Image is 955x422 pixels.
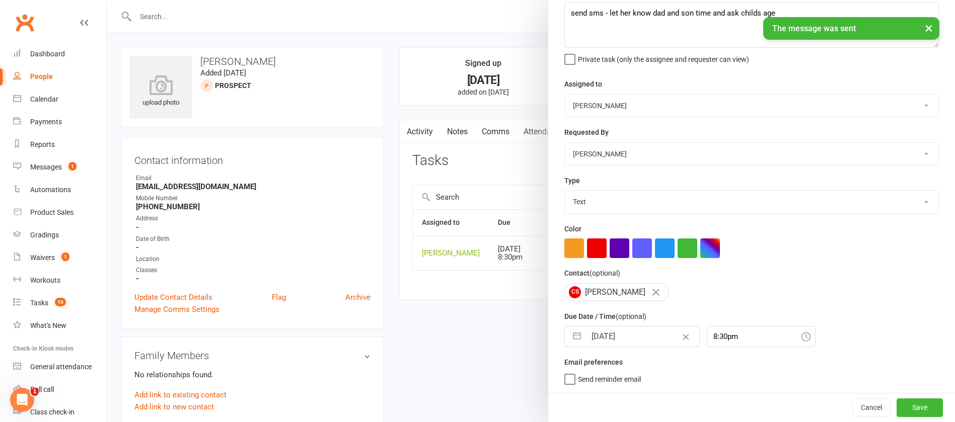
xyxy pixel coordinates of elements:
[13,111,106,133] a: Payments
[564,127,609,138] label: Requested By
[30,408,75,416] div: Class check-in
[68,162,77,171] span: 1
[13,179,106,201] a: Automations
[564,78,602,90] label: Assigned to
[763,17,939,40] div: The message was sent
[10,388,34,412] iframe: Intercom live chat
[30,276,60,284] div: Workouts
[13,201,106,224] a: Product Sales
[30,140,55,148] div: Reports
[897,398,943,416] button: Save
[30,186,71,194] div: Automations
[55,298,66,306] span: 10
[13,246,106,269] a: Waivers 1
[13,133,106,156] a: Reports
[590,269,620,277] small: (optional)
[31,388,39,396] span: 1
[564,311,646,322] label: Due Date / Time
[920,17,938,39] button: ×
[564,357,623,368] label: Email preferences
[12,10,37,35] a: Clubworx
[13,43,106,65] a: Dashboard
[564,175,580,186] label: Type
[569,286,581,298] span: CS
[13,88,106,111] a: Calendar
[13,224,106,246] a: Gradings
[30,321,66,329] div: What's New
[13,156,106,179] a: Messages 1
[30,231,59,239] div: Gradings
[13,292,106,314] a: Tasks 10
[13,314,106,337] a: What's New
[30,163,62,171] div: Messages
[564,223,581,234] label: Color
[30,363,92,371] div: General attendance
[677,327,695,346] button: Clear Date
[13,65,106,88] a: People
[578,372,641,383] span: Send reminder email
[30,118,62,126] div: Payments
[30,254,55,262] div: Waivers
[30,95,58,103] div: Calendar
[13,356,106,378] a: General attendance kiosk mode
[564,283,669,301] div: [PERSON_NAME]
[616,312,646,320] small: (optional)
[30,208,74,216] div: Product Sales
[564,3,939,48] textarea: send sms - let her know dad and son time and ask childs age
[30,72,53,80] div: People
[30,385,54,393] div: Roll call
[564,268,620,279] label: Contact
[578,52,749,63] span: Private task (only the assignee and requester can view)
[30,50,65,58] div: Dashboard
[13,269,106,292] a: Workouts
[13,378,106,401] a: Roll call
[852,398,891,416] button: Cancel
[30,299,48,307] div: Tasks
[61,252,69,261] span: 1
